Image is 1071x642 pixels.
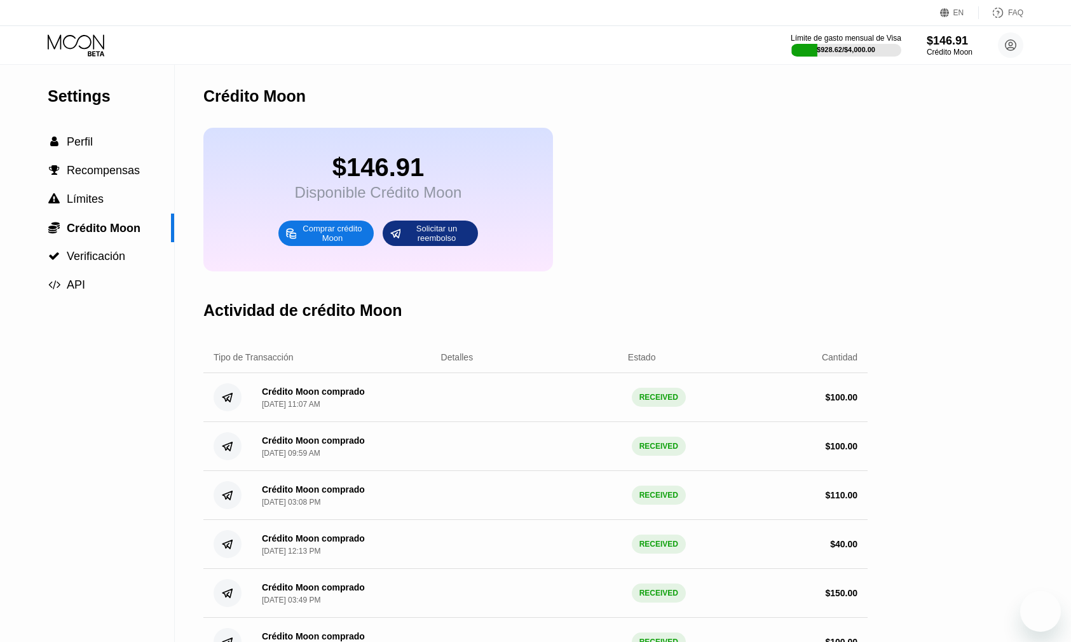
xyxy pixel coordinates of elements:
div: Solicitar un reembolso [383,221,478,246]
div: Crédito Moon [203,87,306,106]
span: Límites [67,193,104,205]
span:  [48,250,60,262]
div: $146.91 [927,34,972,48]
div: $ 100.00 [825,441,857,451]
div: RECEIVED [632,437,686,456]
div: $146.91Crédito Moon [927,34,972,57]
div: EN [940,6,979,19]
div: Cantidad [822,352,857,362]
div: [DATE] 12:13 PM [262,547,320,556]
div: $ 110.00 [825,490,857,500]
div: Crédito Moon comprado [262,533,365,543]
div: Límite de gasto mensual de Visa$928.62/$4,000.00 [791,34,901,57]
div: RECEIVED [632,486,686,505]
div: Actividad de crédito Moon [203,301,402,320]
div: $ 150.00 [825,588,857,598]
div:  [48,165,60,176]
div: Crédito Moon comprado [262,484,365,495]
div: Límite de gasto mensual de Visa [791,34,901,43]
div: FAQ [979,6,1023,19]
span:  [50,136,58,147]
div: FAQ [1008,8,1023,17]
div: Estado [628,352,656,362]
div: [DATE] 09:59 AM [262,449,320,458]
div: Crédito Moon [927,48,972,57]
div: [DATE] 03:49 PM [262,596,320,604]
div: Crédito Moon comprado [262,631,365,641]
span: Perfil [67,135,93,148]
span:  [48,221,60,234]
div: $146.91 [295,153,462,182]
div: Tipo de Transacción [214,352,294,362]
div: $928.62 / $4,000.00 [817,46,875,53]
div: Crédito Moon comprado [262,435,365,446]
div: RECEIVED [632,535,686,554]
div: Solicitar un reembolso [402,223,472,243]
span:  [48,193,60,205]
div: [DATE] 11:07 AM [262,400,320,409]
div: RECEIVED [632,388,686,407]
div: Comprar crédito Moon [278,221,374,246]
span:  [49,165,60,176]
div: Crédito Moon comprado [262,582,365,592]
div: EN [953,8,964,17]
span: Verificación [67,250,125,263]
span: Crédito Moon [67,222,140,235]
div: Comprar crédito Moon [297,223,367,243]
div: RECEIVED [632,584,686,603]
div: Disponible Crédito Moon [295,184,462,201]
span: API [67,278,85,291]
span: Recompensas [67,164,140,177]
div: $ 100.00 [825,392,857,402]
iframe: Botón para iniciar la ventana de mensajería, conversación en curso [1020,591,1061,632]
div: Detalles [441,352,474,362]
div: Crédito Moon comprado [262,386,365,397]
div: [DATE] 03:08 PM [262,498,320,507]
div:  [48,136,60,147]
div: $ 40.00 [830,539,857,549]
span:  [48,279,60,290]
div: Settings [48,87,174,106]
